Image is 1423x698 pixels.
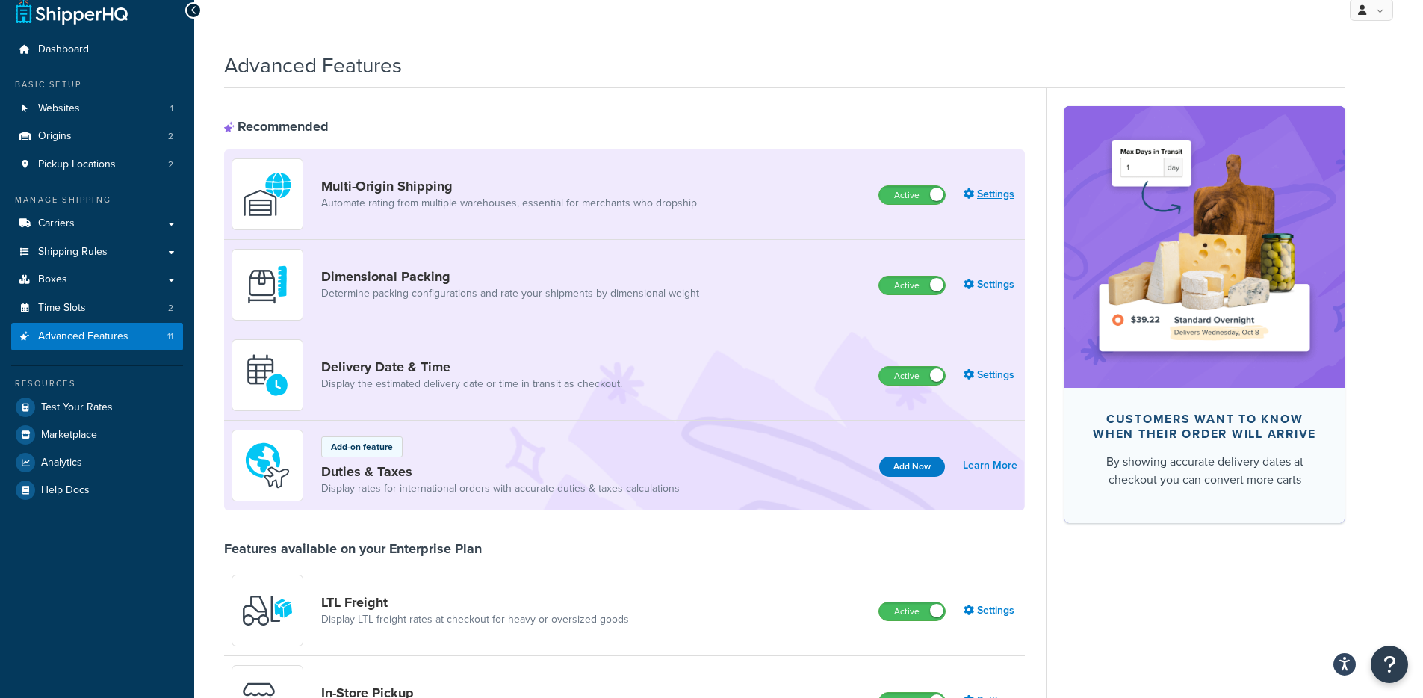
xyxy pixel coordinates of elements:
[168,158,173,171] span: 2
[321,377,622,392] a: Display the estimated delivery date or time in transit as checkout.
[38,130,72,143] span: Origins
[321,612,629,627] a: Display LTL freight rates at checkout for heavy or oversized goods
[1088,412,1321,442] div: Customers want to know when their order will arrive
[170,102,173,115] span: 1
[241,584,294,637] img: y79ZsPf0fXUFUhFXDzUgf+ktZg5F2+ohG75+v3d2s1D9TjoU8PiyCIluIjV41seZevKCRuEjTPPOKHJsQcmKCXGdfprl3L4q7...
[964,600,1017,621] a: Settings
[38,274,67,286] span: Boxes
[11,323,183,350] a: Advanced Features11
[241,259,294,311] img: DTVBYsAAAAAASUVORK5CYII=
[879,602,945,620] label: Active
[879,186,945,204] label: Active
[321,196,697,211] a: Automate rating from multiple warehouses, essential for merchants who dropship
[964,274,1017,295] a: Settings
[1371,646,1408,683] button: Open Resource Center
[964,184,1017,205] a: Settings
[11,151,183,179] a: Pickup Locations2
[321,481,680,496] a: Display rates for international orders with accurate duties & taxes calculations
[38,217,75,230] span: Carriers
[321,268,699,285] a: Dimensional Packing
[224,51,402,80] h1: Advanced Features
[224,540,482,557] div: Features available on your Enterprise Plan
[879,367,945,385] label: Active
[963,455,1017,476] a: Learn More
[11,78,183,91] div: Basic Setup
[11,238,183,266] a: Shipping Rules
[11,194,183,206] div: Manage Shipping
[321,463,680,480] a: Duties & Taxes
[11,151,183,179] li: Pickup Locations
[168,302,173,315] span: 2
[241,168,294,220] img: WatD5o0RtDAAAAAElFTkSuQmCC
[11,394,183,421] a: Test Your Rates
[321,594,629,611] a: LTL Freight
[11,123,183,150] a: Origins2
[38,158,116,171] span: Pickup Locations
[11,294,183,322] a: Time Slots2
[11,421,183,448] a: Marketplace
[224,118,329,135] div: Recommended
[41,429,97,442] span: Marketplace
[331,440,393,454] p: Add-on feature
[11,123,183,150] li: Origins
[11,36,183,64] a: Dashboard
[964,365,1017,386] a: Settings
[41,484,90,497] span: Help Docs
[167,330,173,343] span: 11
[1087,129,1322,365] img: feature-image-ddt-36eae7f7280da8017bfb280eaccd9c446f90b1fe08728e4019434db127062ab4.png
[11,95,183,123] li: Websites
[11,266,183,294] a: Boxes
[321,286,699,301] a: Determine packing configurations and rate your shipments by dimensional weight
[41,401,113,414] span: Test Your Rates
[41,457,82,469] span: Analytics
[321,178,697,194] a: Multi-Origin Shipping
[38,43,89,56] span: Dashboard
[38,102,80,115] span: Websites
[11,210,183,238] a: Carriers
[11,323,183,350] li: Advanced Features
[168,130,173,143] span: 2
[11,95,183,123] a: Websites1
[879,277,945,294] label: Active
[38,330,128,343] span: Advanced Features
[38,302,86,315] span: Time Slots
[241,349,294,401] img: gfkeb5ejjkALwAAAABJRU5ErkJggg==
[1088,453,1321,489] div: By showing accurate delivery dates at checkout you can convert more carts
[11,294,183,322] li: Time Slots
[879,457,945,477] button: Add Now
[38,246,108,259] span: Shipping Rules
[241,439,294,492] img: icon-duo-feat-landed-cost-7136b061.png
[321,359,622,375] a: Delivery Date & Time
[11,377,183,390] div: Resources
[11,477,183,504] a: Help Docs
[11,449,183,476] a: Analytics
